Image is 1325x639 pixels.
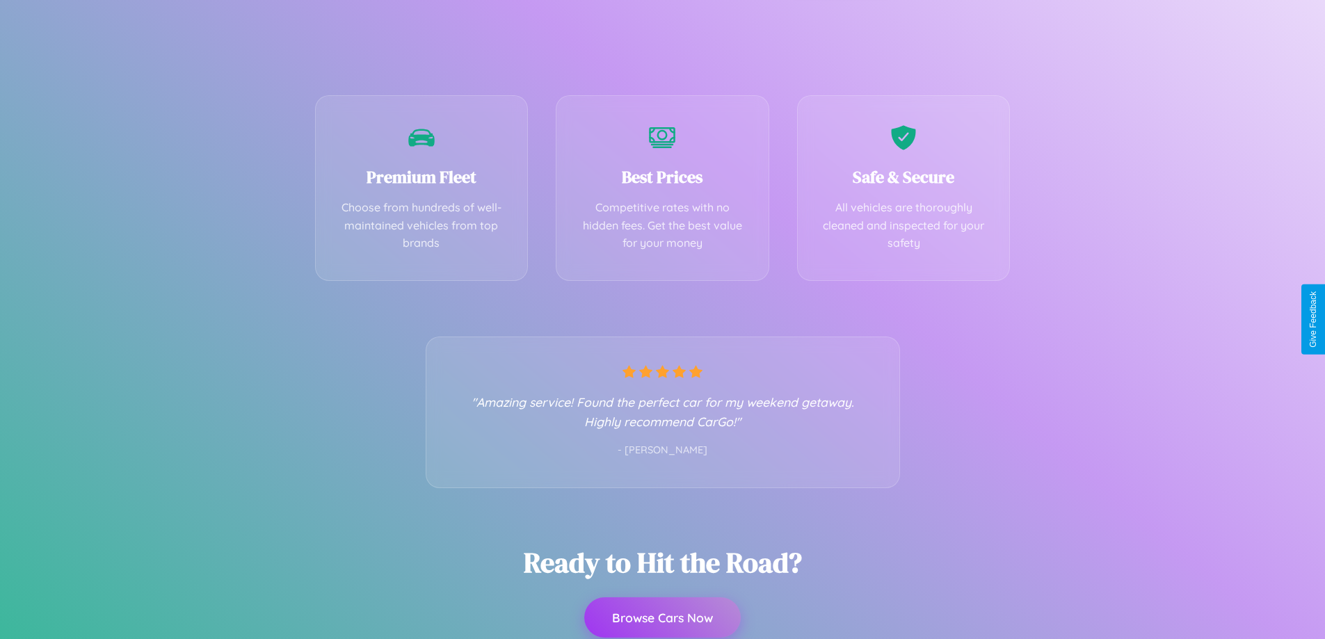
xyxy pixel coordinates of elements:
button: Browse Cars Now [584,597,741,638]
p: - [PERSON_NAME] [454,442,872,460]
p: Choose from hundreds of well-maintained vehicles from top brands [337,199,507,252]
p: All vehicles are thoroughly cleaned and inspected for your safety [819,199,989,252]
h2: Ready to Hit the Road? [524,544,802,581]
h3: Best Prices [577,165,748,188]
p: "Amazing service! Found the perfect car for my weekend getaway. Highly recommend CarGo!" [454,392,872,431]
div: Give Feedback [1308,291,1318,348]
h3: Premium Fleet [337,165,507,188]
p: Competitive rates with no hidden fees. Get the best value for your money [577,199,748,252]
h3: Safe & Secure [819,165,989,188]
